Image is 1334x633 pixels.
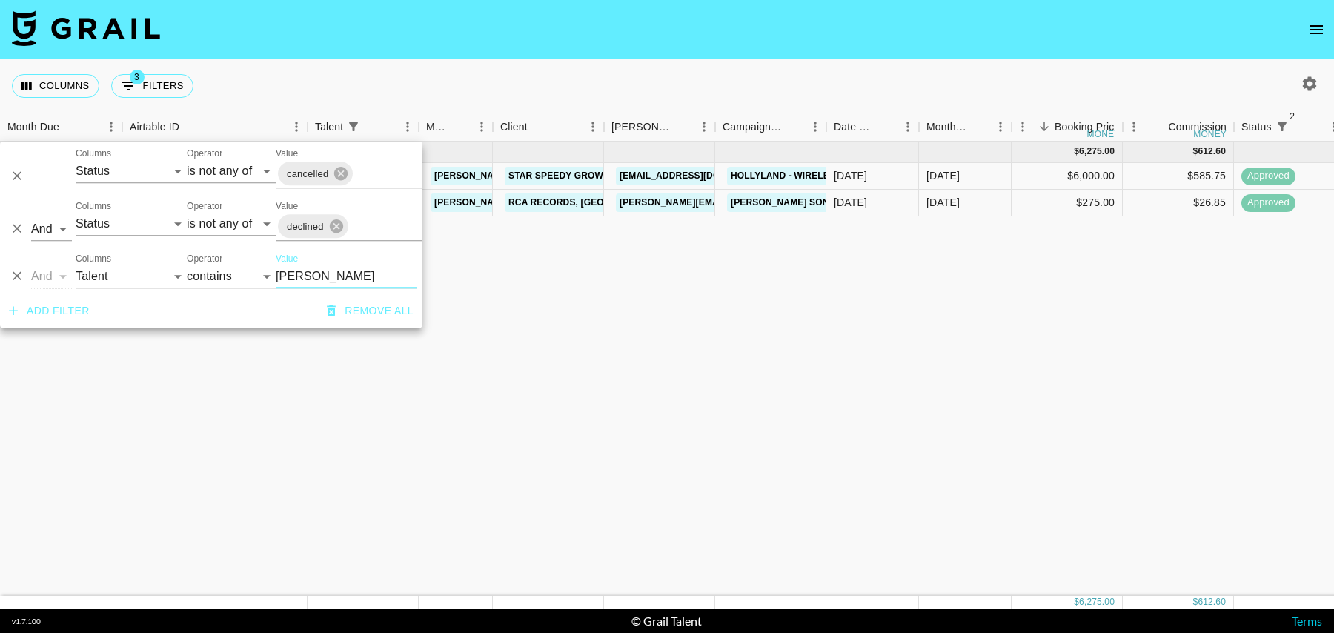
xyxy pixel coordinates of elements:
[321,297,419,325] button: Remove all
[1123,163,1234,190] div: $585.75
[278,165,337,182] span: cancelled
[6,165,28,188] button: Delete
[1193,145,1198,158] div: $
[1241,169,1295,183] span: approved
[130,70,145,84] span: 3
[1055,113,1120,142] div: Booking Price
[1272,116,1292,137] button: Show filters
[493,113,604,142] div: Client
[7,113,59,142] div: Month Due
[31,217,72,241] select: Logic operator
[276,147,298,159] label: Value
[187,147,222,159] label: Operator
[431,167,672,185] a: [PERSON_NAME][EMAIL_ADDRESS][DOMAIN_NAME]
[1285,109,1300,124] span: 2
[315,113,343,142] div: Talent
[1272,116,1292,137] div: 2 active filters
[76,199,111,212] label: Columns
[1168,113,1227,142] div: Commission
[276,265,417,288] input: Filter value
[528,116,548,137] button: Sort
[1193,596,1198,609] div: $
[1012,163,1123,190] div: $6,000.00
[1074,145,1079,158] div: $
[111,74,193,98] button: Show filters
[364,116,385,137] button: Sort
[122,113,308,142] div: Airtable ID
[897,116,919,138] button: Menu
[727,193,877,212] a: [PERSON_NAME] Song Promo
[12,617,41,626] div: v 1.7.100
[876,116,897,137] button: Sort
[187,252,222,265] label: Operator
[611,113,672,142] div: [PERSON_NAME]
[631,614,702,629] div: © Grail Talent
[285,116,308,138] button: Menu
[1123,190,1234,216] div: $26.85
[6,218,28,240] button: Delete
[419,113,493,142] div: Manager
[431,193,672,212] a: [PERSON_NAME][EMAIL_ADDRESS][DOMAIN_NAME]
[6,265,28,288] button: Delete
[505,193,681,212] a: RCA Records, [GEOGRAPHIC_DATA]
[804,116,826,138] button: Menu
[31,265,72,288] select: Logic operator
[1198,145,1226,158] div: 612.60
[1193,130,1227,139] div: money
[926,168,960,183] div: Jul '25
[1087,130,1121,139] div: money
[100,116,122,138] button: Menu
[1012,116,1034,138] button: Menu
[715,113,826,142] div: Campaign (Type)
[471,116,493,138] button: Menu
[727,167,910,185] a: Hollyland - Wireless Microphone
[396,116,419,138] button: Menu
[505,167,674,185] a: STAR SPEEDY GROWTH HK LIMITED
[59,116,80,137] button: Sort
[834,113,876,142] div: Date Created
[450,116,471,137] button: Sort
[1074,596,1079,609] div: $
[1241,196,1295,210] span: approved
[783,116,804,137] button: Sort
[426,113,450,142] div: Manager
[278,214,348,238] div: declined
[1034,116,1055,137] button: Sort
[1012,190,1123,216] div: $275.00
[1241,113,1272,142] div: Status
[926,195,960,210] div: Jul '25
[343,116,364,137] div: 1 active filter
[12,10,160,46] img: Grail Talent
[179,116,200,137] button: Sort
[187,199,222,212] label: Operator
[76,147,111,159] label: Columns
[919,113,1012,142] div: Month Due
[278,162,353,185] div: cancelled
[604,113,715,142] div: Booker
[1147,116,1168,137] button: Sort
[343,116,364,137] button: Show filters
[672,116,693,137] button: Sort
[76,252,111,265] label: Columns
[834,168,867,183] div: 30/06/2025
[1292,116,1313,137] button: Sort
[3,297,96,325] button: Add filter
[616,167,782,185] a: [EMAIL_ADDRESS][DOMAIN_NAME]
[1123,116,1145,138] button: Menu
[834,195,867,210] div: 25/06/2025
[582,116,604,138] button: Menu
[969,116,989,137] button: Sort
[276,252,298,265] label: Value
[989,116,1012,138] button: Menu
[1292,614,1322,628] a: Terms
[1198,596,1226,609] div: 612.60
[1301,15,1331,44] button: open drawer
[500,113,528,142] div: Client
[693,116,715,138] button: Menu
[616,193,934,212] a: [PERSON_NAME][EMAIL_ADDRESS][PERSON_NAME][DOMAIN_NAME]
[276,199,298,212] label: Value
[12,74,99,98] button: Select columns
[826,113,919,142] div: Date Created
[1079,145,1115,158] div: 6,275.00
[308,113,419,142] div: Talent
